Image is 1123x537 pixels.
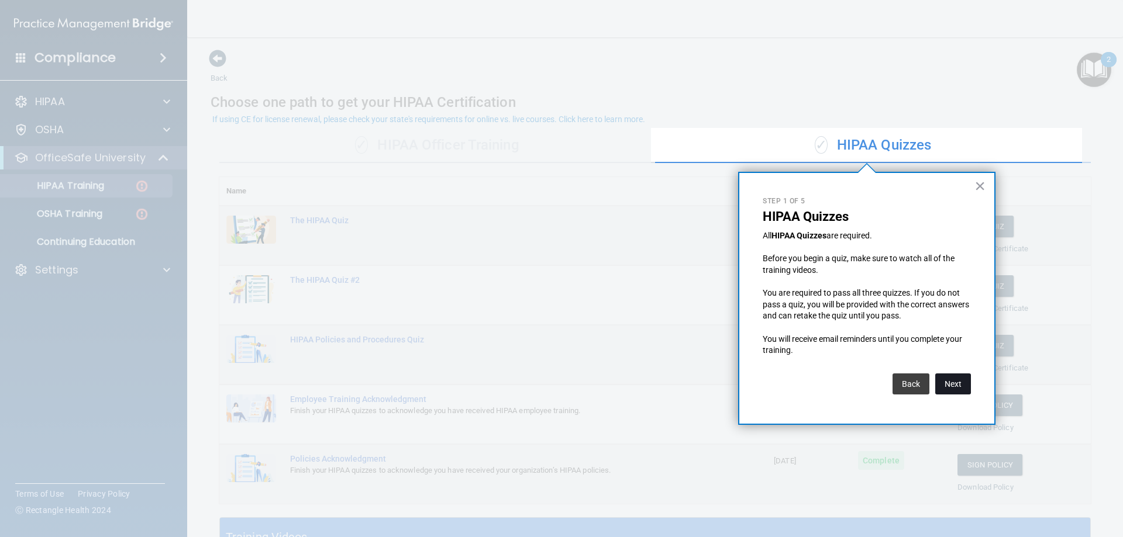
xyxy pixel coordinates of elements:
button: Next [935,373,971,394]
p: Before you begin a quiz, make sure to watch all of the training videos. [763,253,971,276]
iframe: Drift Widget Chat Controller [919,454,1109,501]
div: HIPAA Quizzes [655,128,1091,163]
span: All [763,231,771,240]
p: You are required to pass all three quizzes. If you do not pass a quiz, you will be provided with ... [763,287,971,322]
button: Back [893,373,929,394]
strong: HIPAA Quizzes [771,231,826,240]
span: ✓ [815,136,828,154]
span: are required. [826,231,872,240]
button: Close [974,176,986,195]
p: HIPAA Quizzes [763,209,971,224]
p: You will receive email reminders until you complete your training. [763,334,971,356]
p: Step 1 of 5 [763,196,971,206]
